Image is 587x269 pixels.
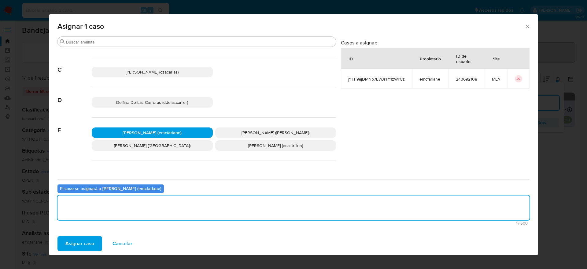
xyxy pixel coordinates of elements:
span: emcfarlane [419,76,441,82]
button: Cancelar [105,236,140,251]
div: Propietario [412,51,448,66]
div: [PERSON_NAME] ([GEOGRAPHIC_DATA]) [92,140,213,151]
span: [PERSON_NAME] ([PERSON_NAME]) [242,130,309,136]
button: Asignar caso [57,236,102,251]
span: D [57,87,92,104]
div: ID [341,51,360,66]
span: Asignar 1 caso [57,23,524,30]
span: Máximo 500 caracteres [59,221,528,225]
div: [PERSON_NAME] (ecastrillon) [215,140,336,151]
div: [PERSON_NAME] (czacarias) [92,67,213,77]
span: jYTF9ajDMNp7EWJrTY1zWP8z [348,76,405,82]
span: F [57,161,92,177]
input: Buscar analista [66,39,334,45]
span: 243692108 [456,76,477,82]
button: Cerrar ventana [524,23,530,29]
span: [PERSON_NAME] (emcfarlane) [123,130,182,136]
span: [PERSON_NAME] (ecastrillon) [248,142,303,149]
button: Buscar [60,39,65,44]
h3: Casos a asignar: [341,40,530,46]
span: C [57,57,92,74]
span: [PERSON_NAME] ([GEOGRAPHIC_DATA]) [114,142,190,149]
span: MLA [492,76,500,82]
span: Asignar caso [65,237,94,250]
div: Delfina De Las Carreras (ddelascarrer) [92,97,213,108]
div: Site [485,51,507,66]
div: assign-modal [49,14,538,255]
div: [PERSON_NAME] ([PERSON_NAME]) [215,127,336,138]
button: icon-button [515,75,522,82]
div: ID de usuario [449,48,484,69]
span: Delfina De Las Carreras (ddelascarrer) [116,99,188,105]
div: [PERSON_NAME] (emcfarlane) [92,127,213,138]
b: El caso se asignará a [PERSON_NAME] (emcfarlane) [60,185,161,191]
span: Cancelar [113,237,132,250]
span: [PERSON_NAME] (czacarias) [126,69,179,75]
span: E [57,118,92,134]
